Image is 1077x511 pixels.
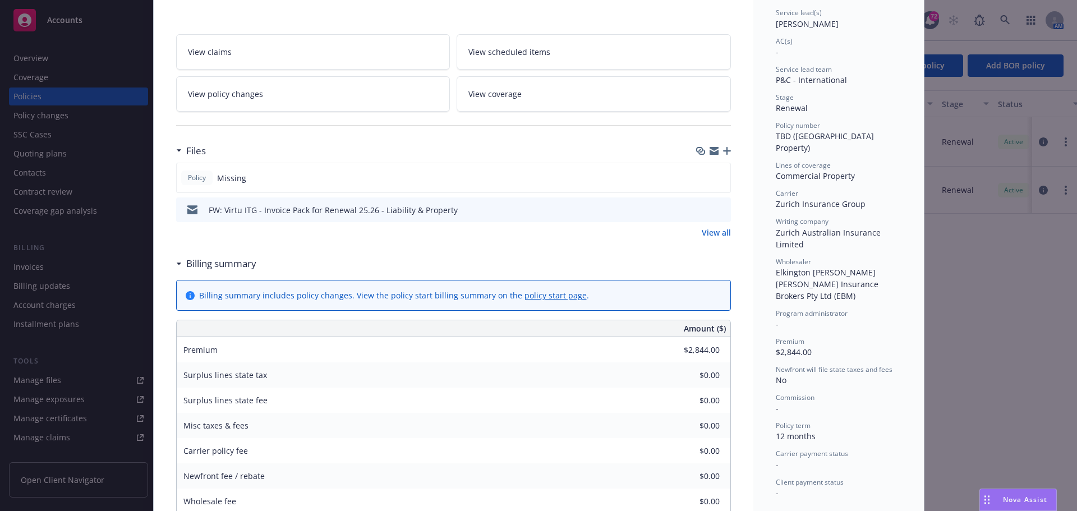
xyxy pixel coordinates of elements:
[1003,495,1047,504] span: Nova Assist
[776,365,892,374] span: Newfront will file state taxes and fees
[776,347,812,357] span: $2,844.00
[776,19,839,29] span: [PERSON_NAME]
[776,337,804,346] span: Premium
[776,309,848,318] span: Program administrator
[653,342,726,358] input: 0.00
[776,36,793,46] span: AC(s)
[776,160,831,170] span: Lines of coverage
[653,417,726,434] input: 0.00
[776,459,779,470] span: -
[183,395,268,406] span: Surplus lines state fee
[217,172,246,184] span: Missing
[653,468,726,485] input: 0.00
[776,199,866,209] span: Zurich Insurance Group
[188,88,263,100] span: View policy changes
[524,290,587,301] a: policy start page
[186,173,208,183] span: Policy
[776,93,794,102] span: Stage
[776,8,822,17] span: Service lead(s)
[776,131,876,153] span: TBD ([GEOGRAPHIC_DATA] Property)
[776,121,820,130] span: Policy number
[653,493,726,510] input: 0.00
[176,256,256,271] div: Billing summary
[776,393,814,402] span: Commission
[186,144,206,158] h3: Files
[183,370,267,380] span: Surplus lines state tax
[776,65,832,74] span: Service lead team
[183,344,218,355] span: Premium
[457,76,731,112] a: View coverage
[776,477,844,487] span: Client payment status
[776,103,808,113] span: Renewal
[776,431,816,441] span: 12 months
[183,471,265,481] span: Newfront fee / rebate
[457,34,731,70] a: View scheduled items
[183,420,248,431] span: Misc taxes & fees
[776,257,811,266] span: Wholesaler
[684,323,726,334] span: Amount ($)
[776,188,798,198] span: Carrier
[176,76,450,112] a: View policy changes
[176,34,450,70] a: View claims
[980,489,994,510] div: Drag to move
[776,449,848,458] span: Carrier payment status
[702,227,731,238] a: View all
[776,487,779,498] span: -
[776,75,847,85] span: P&C - International
[776,375,786,385] span: No
[776,319,779,329] span: -
[979,489,1057,511] button: Nova Assist
[183,445,248,456] span: Carrier policy fee
[209,204,458,216] div: FW: Virtu ITG - Invoice Pack for Renewal 25.26 - Liability & Property
[653,367,726,384] input: 0.00
[776,47,779,57] span: -
[468,46,550,58] span: View scheduled items
[653,443,726,459] input: 0.00
[776,267,881,301] span: Elkington [PERSON_NAME] [PERSON_NAME] Insurance Brokers Pty Ltd (EBM)
[199,289,589,301] div: Billing summary includes policy changes. View the policy start billing summary on the .
[186,256,256,271] h3: Billing summary
[776,421,811,430] span: Policy term
[776,217,829,226] span: Writing company
[698,204,707,216] button: download file
[188,46,232,58] span: View claims
[468,88,522,100] span: View coverage
[776,403,779,413] span: -
[183,496,236,507] span: Wholesale fee
[716,204,726,216] button: preview file
[776,227,883,250] span: Zurich Australian Insurance Limited
[653,392,726,409] input: 0.00
[176,144,206,158] div: Files
[776,171,855,181] span: Commercial Property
